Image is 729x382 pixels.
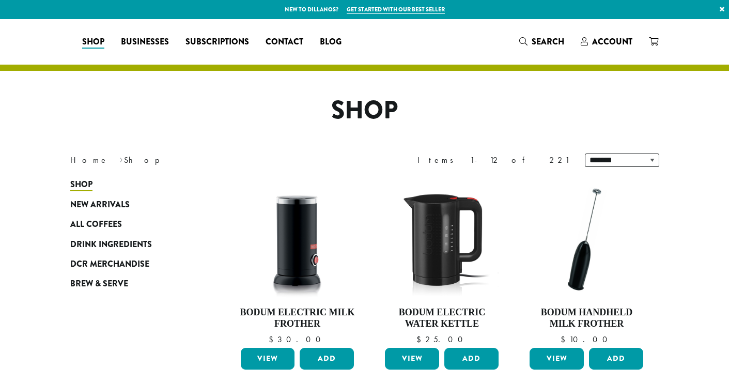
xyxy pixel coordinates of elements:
[70,218,122,231] span: All Coffees
[416,334,468,345] bdi: 25.00
[592,36,632,48] span: Account
[561,334,569,345] span: $
[385,348,439,370] a: View
[320,36,342,49] span: Blog
[416,334,425,345] span: $
[444,348,499,370] button: Add
[70,178,92,191] span: Shop
[70,195,194,215] a: New Arrivals
[417,154,569,166] div: Items 1-12 of 221
[238,307,357,329] h4: Bodum Electric Milk Frother
[70,238,152,251] span: Drink Ingredients
[70,258,149,271] span: DCR Merchandise
[74,34,113,50] a: Shop
[70,154,349,166] nav: Breadcrumb
[589,348,643,370] button: Add
[347,5,445,14] a: Get started with our best seller
[70,274,194,294] a: Brew & Serve
[185,36,249,49] span: Subscriptions
[82,36,104,49] span: Shop
[70,175,194,194] a: Shop
[532,36,564,48] span: Search
[511,33,572,50] a: Search
[70,215,194,234] a: All Coffees
[63,96,667,126] h1: Shop
[266,36,303,49] span: Contact
[269,334,277,345] span: $
[238,180,356,299] img: DP3954.01-002.png
[269,334,325,345] bdi: 30.00
[70,198,130,211] span: New Arrivals
[561,334,612,345] bdi: 10.00
[70,254,194,274] a: DCR Merchandise
[238,180,357,344] a: Bodum Electric Milk Frother $30.00
[119,150,123,166] span: ›
[70,234,194,254] a: Drink Ingredients
[70,278,128,291] span: Brew & Serve
[241,348,295,370] a: View
[382,307,501,329] h4: Bodum Electric Water Kettle
[382,180,501,299] img: DP3955.01.png
[300,348,354,370] button: Add
[382,180,501,344] a: Bodum Electric Water Kettle $25.00
[70,155,108,165] a: Home
[527,307,646,329] h4: Bodum Handheld Milk Frother
[121,36,169,49] span: Businesses
[527,180,646,299] img: DP3927.01-002.png
[527,180,646,344] a: Bodum Handheld Milk Frother $10.00
[530,348,584,370] a: View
